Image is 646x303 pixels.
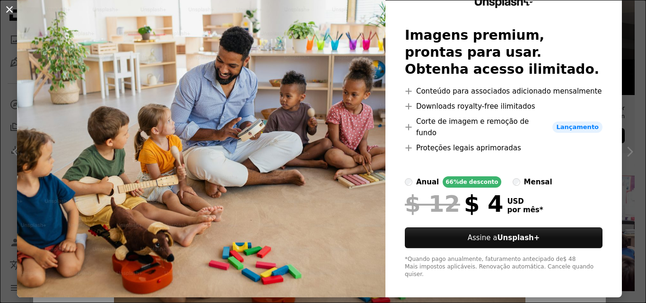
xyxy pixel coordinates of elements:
[497,234,540,242] strong: Unsplash+
[405,178,412,186] input: anual66%de desconto
[405,101,602,112] li: Downloads royalty-free ilimitados
[405,256,602,278] div: *Quando pago anualmente, faturamento antecipado de $ 48 Mais impostos aplicáveis. Renovação autom...
[405,27,602,78] h2: Imagens premium, prontas para usar. Obtenha acesso ilimitado.
[513,178,520,186] input: mensal
[443,176,501,188] div: 66% de desconto
[507,206,543,214] span: por mês *
[507,197,543,206] span: USD
[405,191,503,216] div: $ 4
[405,142,602,154] li: Proteções legais aprimoradas
[405,86,602,97] li: Conteúdo para associados adicionado mensalmente
[405,227,602,248] button: Assine aUnsplash+
[405,191,460,216] span: $ 12
[405,116,602,139] li: Corte de imagem e remoção de fundo
[552,121,602,133] span: Lançamento
[416,176,439,188] div: anual
[524,176,552,188] div: mensal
